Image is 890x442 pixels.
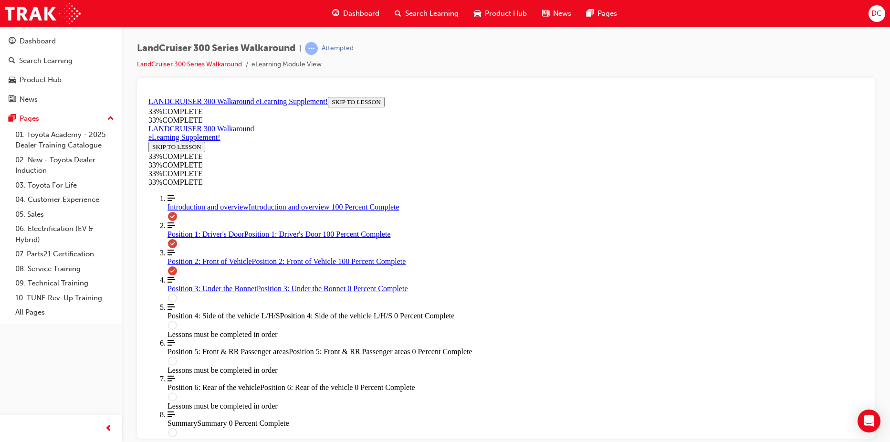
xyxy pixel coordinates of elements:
[579,4,625,23] a: pages-iconPages
[251,59,322,70] li: eLearning Module View
[11,262,118,276] a: 08. Service Training
[4,14,719,23] div: 33 % COMPLETE
[23,309,133,317] span: Lessons must be completed in order
[395,8,401,20] span: search-icon
[11,178,118,193] a: 03. Toyota For Life
[137,43,295,54] span: LandCruiser 300 Series Walkaround
[23,345,133,353] span: Lessons must be completed in order
[104,110,255,118] span: Introduction and overview 100 Percent Complete
[4,4,719,389] section: Course Overview
[20,94,38,105] div: News
[23,219,136,227] span: Position 4: Side of the vehicle L/H/S
[4,110,118,127] button: Pages
[871,8,882,19] span: DC
[11,305,118,320] a: All Pages
[112,191,263,200] span: Position 3: Under the Bonnet 0 Percent Complete
[23,246,719,263] span: The Position 5: Front & RR Passenger areas lesson is currently unavailable: Lessons must be compl...
[305,42,318,55] span: learningRecordVerb_ATTEMPT-icon
[466,4,534,23] a: car-iconProduct Hub
[4,85,719,94] div: 33 % COMPLETE
[136,219,310,227] span: Position 4: Side of the vehicle L/H/S 0 Percent Complete
[4,4,719,32] section: Course Information
[597,8,617,19] span: Pages
[23,282,719,299] span: The Position 6: Rear of the vehicle lesson is currently unavailable: Lessons must be completed in...
[9,115,16,123] span: pages-icon
[23,137,100,145] span: Position 1: Driver's Door
[405,8,459,19] span: Search Learning
[11,153,118,178] a: 02. New - Toyota Dealer Induction
[485,8,527,19] span: Product Hub
[4,71,118,89] a: Product Hub
[11,192,118,207] a: 04. Customer Experience
[23,110,104,118] span: Introduction and overview
[534,4,579,23] a: news-iconNews
[4,31,118,110] button: DashboardSearch LearningProduct HubNews
[105,423,112,435] span: prev-icon
[332,8,339,20] span: guage-icon
[5,3,81,24] img: Trak
[9,37,16,46] span: guage-icon
[23,326,52,334] span: Summary
[474,8,481,20] span: car-icon
[4,91,118,108] a: News
[23,101,719,118] a: Introduction and overview 100 Percent Complete
[4,32,110,48] a: LANDCRUISER 300 Walkaround eLearning Supplement!
[23,317,719,335] span: The Summary lesson is currently unavailable: Lessons must be completed in order
[869,5,885,22] button: DC
[23,191,112,200] span: Position 3: Under the Bonnet
[9,95,16,104] span: news-icon
[107,164,262,172] span: Position 2: Front of Vehicle 100 Percent Complete
[4,59,130,68] div: 33 % COMPLETE
[4,32,130,76] section: Course Information
[20,74,62,85] div: Product Hub
[23,164,107,172] span: Position 2: Front of Vehicle
[299,43,301,54] span: |
[4,23,719,32] div: 33 % COMPLETE
[23,290,115,298] span: Position 6: Rear of the vehicle
[20,36,56,47] div: Dashboard
[144,254,327,263] span: Position 5: Front & RR Passenger areas 0 Percent Complete
[4,101,719,389] nav: Course Outline
[553,8,571,19] span: News
[11,127,118,153] a: 01. Toyota Academy - 2025 Dealer Training Catalogue
[115,290,270,298] span: Position 6: Rear of the vehicle 0 Percent Complete
[183,4,240,14] button: SKIP TO LESSON
[11,221,118,247] a: 06. Electrification (EV & Hybrid)
[19,55,73,66] div: Search Learning
[100,137,246,145] span: Position 1: Driver's Door 100 Percent Complete
[4,52,118,70] a: Search Learning
[23,210,719,227] span: The Position 4: Side of the vehicle L/H/S lesson is currently unavailable: Lessons must be comple...
[20,113,39,124] div: Pages
[4,76,719,85] div: 33 % COMPLETE
[23,237,133,245] span: Lessons must be completed in order
[23,128,719,146] a: Position 1: Driver's Door 100 Percent Complete
[23,156,719,173] a: Position 2: Front of Vehicle 100 Percent Complete
[9,76,16,84] span: car-icon
[9,57,15,65] span: search-icon
[4,32,118,50] a: Dashboard
[11,276,118,291] a: 09. Technical Training
[11,207,118,222] a: 05. Sales
[4,4,183,12] a: LANDCRUISER 300 Walkaround eLearning Supplement!
[23,254,144,263] span: Position 5: Front & RR Passenger areas
[137,60,242,68] a: LandCruiser 300 Series Walkaround
[23,183,719,200] a: Position 3: Under the Bonnet 0 Percent Complete
[387,4,466,23] a: search-iconSearch Learning
[23,273,133,281] span: Lessons must be completed in order
[11,247,118,262] a: 07. Parts21 Certification
[11,291,118,305] a: 10. TUNE Rev-Up Training
[107,113,114,125] span: up-icon
[325,4,387,23] a: guage-iconDashboard
[542,8,549,20] span: news-icon
[4,49,61,59] button: SKIP TO LESSON
[858,410,880,432] div: Open Intercom Messenger
[52,326,144,334] span: Summary 0 Percent Complete
[4,68,130,76] div: 33 % COMPLETE
[586,8,594,20] span: pages-icon
[322,44,354,53] div: Attempted
[343,8,379,19] span: Dashboard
